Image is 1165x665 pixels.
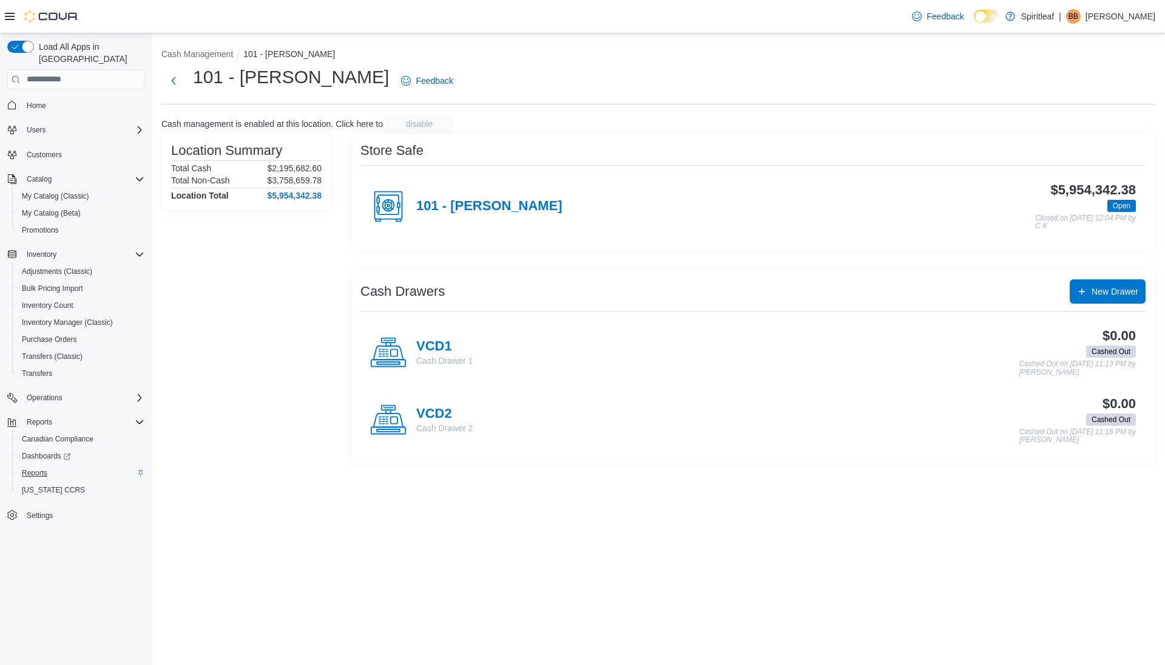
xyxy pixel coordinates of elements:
[12,482,149,499] button: [US_STATE] CCRS
[1107,200,1136,212] span: Open
[1069,9,1078,24] span: BB
[927,10,964,22] span: Feedback
[360,143,424,158] h3: Store Safe
[12,297,149,314] button: Inventory Count
[171,191,229,200] h4: Location Total
[17,432,98,446] a: Canadian Compliance
[27,417,52,427] span: Reports
[267,176,322,185] p: $3,758,659.78
[171,163,211,173] h6: Total Cash
[12,448,149,465] a: Dashboards
[17,466,52,480] a: Reports
[2,146,149,163] button: Customers
[17,315,118,330] a: Inventory Manager (Classic)
[416,355,473,367] p: Cash Drawer 1
[17,349,144,364] span: Transfers (Classic)
[12,331,149,348] button: Purchase Orders
[27,150,62,160] span: Customers
[22,508,58,523] a: Settings
[17,223,64,237] a: Promotions
[7,92,144,556] nav: Complex example
[161,119,383,129] p: Cash management is enabled at this location. Click here to
[12,188,149,205] button: My Catalog (Classic)
[1059,9,1061,24] p: |
[22,147,144,162] span: Customers
[17,281,88,296] a: Bulk Pricing Import
[1086,9,1155,24] p: [PERSON_NAME]
[1035,214,1136,231] p: Closed on [DATE] 12:04 PM by C K
[1103,329,1136,343] h3: $0.00
[12,348,149,365] button: Transfers (Classic)
[12,431,149,448] button: Canadian Compliance
[24,10,79,22] img: Cova
[22,123,50,137] button: Users
[193,65,389,89] h1: 101 - [PERSON_NAME]
[17,483,144,497] span: Washington CCRS
[22,415,144,429] span: Reports
[27,250,56,259] span: Inventory
[22,123,144,137] span: Users
[171,143,282,158] h3: Location Summary
[17,298,144,313] span: Inventory Count
[22,390,144,405] span: Operations
[22,172,144,186] span: Catalog
[22,148,67,162] a: Customers
[267,191,322,200] h4: $5,954,342.38
[17,332,144,347] span: Purchase Orders
[2,414,149,431] button: Reports
[22,284,83,293] span: Bulk Pricing Import
[22,247,144,262] span: Inventory
[416,75,453,87] span: Feedback
[17,223,144,237] span: Promotions
[416,339,473,355] h4: VCD1
[1019,428,1136,445] p: Cashed Out on [DATE] 11:16 PM by [PERSON_NAME]
[22,318,113,327] span: Inventory Manager (Classic)
[396,69,458,93] a: Feedback
[22,434,93,444] span: Canadian Compliance
[1092,346,1130,357] span: Cashed Out
[22,208,81,218] span: My Catalog (Beta)
[17,466,144,480] span: Reports
[161,69,186,93] button: Next
[1092,285,1138,298] span: New Drawer
[1086,414,1136,426] span: Cashed Out
[406,118,433,130] span: disable
[974,10,999,22] input: Dark Mode
[907,4,968,29] a: Feedback
[17,206,86,220] a: My Catalog (Beta)
[2,171,149,188] button: Catalog
[1103,397,1136,411] h3: $0.00
[161,49,233,59] button: Cash Management
[17,315,144,330] span: Inventory Manager (Classic)
[2,121,149,138] button: Users
[22,172,56,186] button: Catalog
[2,246,149,263] button: Inventory
[1066,9,1081,24] div: Bobby B
[17,483,90,497] a: [US_STATE] CCRS
[974,22,974,23] span: Dark Mode
[17,206,144,220] span: My Catalog (Beta)
[22,225,59,235] span: Promotions
[12,263,149,280] button: Adjustments (Classic)
[27,511,53,520] span: Settings
[12,465,149,482] button: Reports
[12,280,149,297] button: Bulk Pricing Import
[22,415,57,429] button: Reports
[17,264,144,279] span: Adjustments (Classic)
[17,298,78,313] a: Inventory Count
[27,393,62,403] span: Operations
[17,189,144,203] span: My Catalog (Classic)
[17,449,75,463] a: Dashboards
[12,314,149,331] button: Inventory Manager (Classic)
[22,267,92,276] span: Adjustments (Classic)
[17,366,57,381] a: Transfers
[171,176,230,185] h6: Total Non-Cash
[22,485,85,495] span: [US_STATE] CCRS
[22,301,73,310] span: Inventory Count
[22,451,70,461] span: Dashboards
[34,41,144,65] span: Load All Apps in [GEOGRAPHIC_DATA]
[22,369,52,378] span: Transfers
[22,352,83,361] span: Transfers (Classic)
[17,264,97,279] a: Adjustments (Classic)
[12,365,149,382] button: Transfers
